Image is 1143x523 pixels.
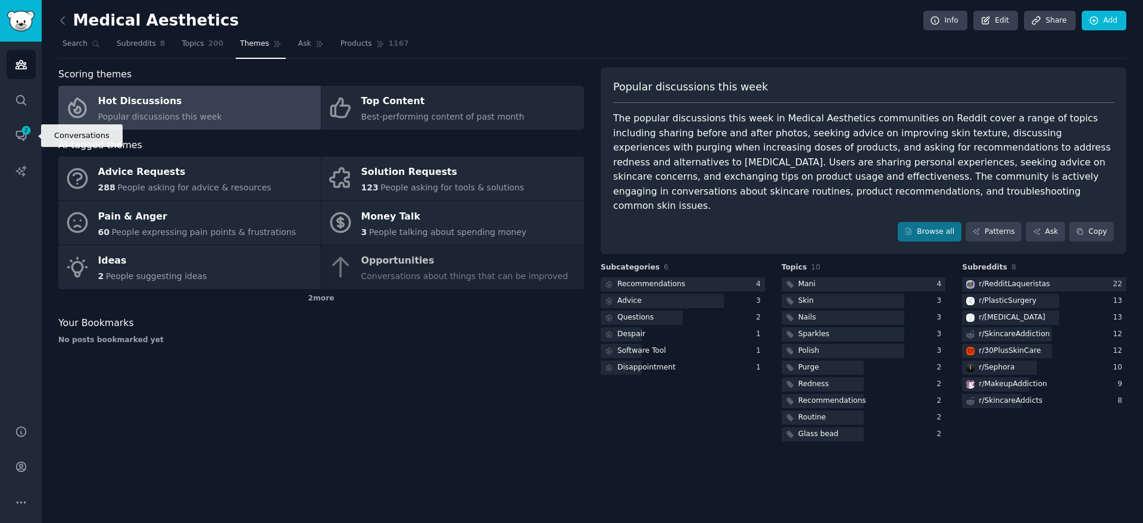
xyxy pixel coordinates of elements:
[361,227,367,237] span: 3
[58,289,584,308] div: 2 more
[601,311,765,325] a: Questions2
[601,361,765,375] a: Disappointment1
[58,138,142,153] span: AI-tagged themes
[160,39,165,49] span: 8
[937,296,946,306] div: 3
[58,67,132,82] span: Scoring themes
[177,35,227,59] a: Topics200
[98,112,222,121] span: Popular discussions this week
[664,263,669,271] span: 6
[58,245,321,289] a: Ideas2People suggesting ideas
[106,271,207,281] span: People suggesting ideas
[98,271,104,281] span: 2
[798,362,819,373] div: Purge
[1117,396,1126,406] div: 8
[361,112,524,121] span: Best-performing content of past month
[98,207,296,226] div: Pain & Anger
[7,121,36,150] a: 2
[798,279,816,290] div: Mani
[1082,11,1126,31] a: Add
[1069,222,1114,242] button: Copy
[380,183,524,192] span: People asking for tools & solutions
[756,279,765,290] div: 4
[1113,312,1126,323] div: 13
[361,183,379,192] span: 123
[782,361,946,375] a: Purge2
[966,380,975,389] img: MakeupAddiction
[962,361,1126,375] a: Sephorar/Sephora10
[756,312,765,323] div: 2
[321,156,584,201] a: Solution Requests123People asking for tools & solutions
[361,163,524,182] div: Solution Requests
[617,329,645,340] div: Despair
[782,344,946,359] a: Polish3
[798,396,866,406] div: Recommendations
[294,35,328,59] a: Ask
[756,296,765,306] div: 3
[966,280,975,289] img: RedditLaqueristas
[966,314,975,322] img: tretinoin
[361,207,527,226] div: Money Talk
[966,347,975,355] img: 30PlusSkinCare
[782,394,946,409] a: Recommendations2
[782,427,946,442] a: Glass bead2
[240,39,269,49] span: Themes
[937,346,946,356] div: 3
[979,329,1050,340] div: r/ SkincareAddiction
[321,201,584,245] a: Money Talk3People talking about spending money
[617,279,685,290] div: Recommendations
[1113,362,1126,373] div: 10
[798,346,819,356] div: Polish
[782,377,946,392] a: Redness2
[58,201,321,245] a: Pain & Anger60People expressing pain points & frustrations
[98,92,222,111] div: Hot Discussions
[962,377,1126,392] a: MakeupAddictionr/MakeupAddiction9
[236,35,286,59] a: Themes
[1113,296,1126,306] div: 13
[979,296,1036,306] div: r/ PlasticSurgery
[1117,379,1126,390] div: 9
[798,412,826,423] div: Routine
[601,344,765,359] a: Software Tool1
[298,39,311,49] span: Ask
[1024,11,1075,31] a: Share
[962,311,1126,325] a: tretinoinr/[MEDICAL_DATA]13
[613,80,768,95] span: Popular discussions this week
[966,297,975,305] img: PlasticSurgery
[601,277,765,292] a: Recommendations4
[21,126,32,134] span: 2
[962,277,1126,292] a: RedditLaqueristasr/RedditLaqueristas22
[98,252,207,271] div: Ideas
[58,316,134,331] span: Your Bookmarks
[923,11,967,31] a: Info
[979,362,1014,373] div: r/ Sephora
[798,312,816,323] div: Nails
[937,312,946,323] div: 3
[798,296,814,306] div: Skin
[798,379,829,390] div: Redness
[98,163,271,182] div: Advice Requests
[98,183,115,192] span: 288
[389,39,409,49] span: 1167
[601,294,765,309] a: Advice3
[966,364,975,372] img: Sephora
[973,11,1018,31] a: Edit
[58,86,321,130] a: Hot DiscussionsPopular discussions this week
[98,227,110,237] span: 60
[117,183,271,192] span: People asking for advice & resources
[962,294,1126,309] a: PlasticSurgeryr/PlasticSurgery13
[617,346,666,356] div: Software Tool
[782,327,946,342] a: Sparkles3
[962,262,1007,273] span: Subreddits
[7,11,35,32] img: GummySearch logo
[937,279,946,290] div: 4
[1026,222,1065,242] a: Ask
[979,396,1042,406] div: r/ SkincareAddicts
[617,296,642,306] div: Advice
[937,379,946,390] div: 2
[782,294,946,309] a: Skin3
[782,262,807,273] span: Topics
[113,35,169,59] a: Subreddits8
[798,429,839,440] div: Glass bead
[58,335,584,346] div: No posts bookmarked yet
